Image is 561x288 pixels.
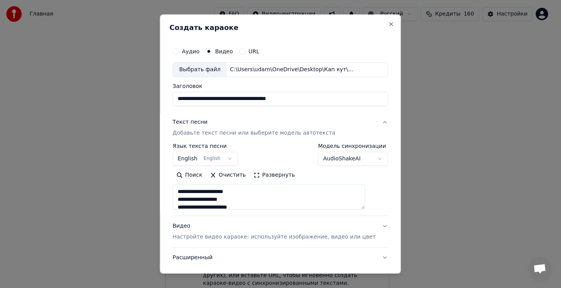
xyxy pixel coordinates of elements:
[215,49,233,54] label: Видео
[173,83,388,89] label: Заголовок
[173,118,208,126] div: Текст песни
[173,233,376,241] p: Настройте видео караоке: используйте изображение, видео или цвет
[182,49,199,54] label: Аудио
[169,24,391,31] h2: Создать караоке
[173,112,388,143] button: Текст песниДобавьте текст песни или выберите модель автотекста
[250,169,299,181] button: Развернуть
[173,143,388,216] div: Текст песниДобавьте текст песни или выберите модель автотекста
[249,49,259,54] label: URL
[173,248,388,268] button: Расширенный
[173,63,227,77] div: Выбрать файл
[318,143,388,149] label: Модель синхронизации
[173,169,206,181] button: Поиск
[206,169,250,181] button: Очистить
[173,143,238,149] label: Язык текста песни
[173,129,335,137] p: Добавьте текст песни или выберите модель автотекста
[173,222,376,241] div: Видео
[227,66,359,74] div: C:\Users\udarn\OneDrive\Desktop\Кап кут\Ты моя тишина.Автор.[PERSON_NAME] [PERSON_NAME].mp4
[173,216,388,247] button: ВидеоНастройте видео караоке: используйте изображение, видео или цвет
